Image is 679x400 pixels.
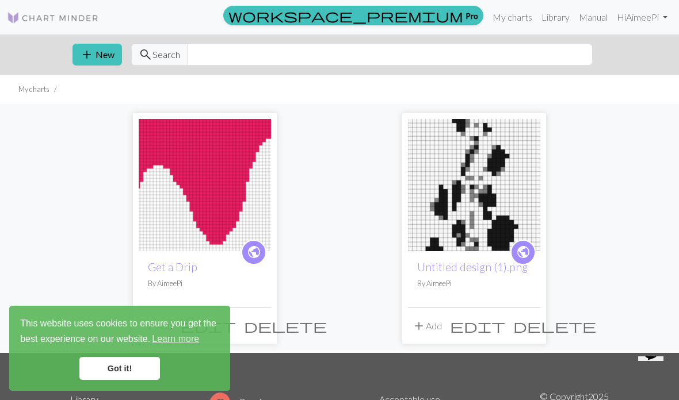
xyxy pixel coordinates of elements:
span: add [412,318,426,334]
a: Get a Drip [139,178,271,189]
a: learn more about cookies [150,330,201,348]
span: delete [244,318,327,334]
span: This website uses cookies to ensure you get the best experience on our website. [20,317,219,348]
a: Untitled design (1).png [408,178,540,189]
i: public [516,241,531,264]
a: Get a Drip [148,260,197,274]
iframe: chat widget [634,356,672,393]
span: public [247,243,261,261]
li: My charts [18,84,49,95]
span: edit [450,318,505,334]
p: By AimeePi [417,278,531,289]
a: Pro [223,6,483,25]
span: search [139,47,152,63]
a: dismiss cookie message [79,357,160,380]
button: New [73,44,122,66]
i: public [247,241,261,264]
i: Edit [450,319,505,333]
a: Manual [574,6,612,29]
a: public [510,240,536,265]
span: public [516,243,531,261]
img: Untitled design (1).png [408,119,540,251]
button: Delete [240,315,331,337]
a: Untitled design (1).png [417,260,528,274]
a: Library [537,6,574,29]
a: My charts [488,6,537,29]
span: workspace_premium [228,7,463,24]
a: public [241,240,266,265]
span: Search [152,48,180,61]
button: Edit [446,315,509,337]
p: By AimeePi [148,278,262,289]
span: add [80,47,94,63]
button: Delete [509,315,600,337]
img: Get a Drip [139,119,271,251]
a: HiAimeePi [612,6,672,29]
div: cookieconsent [9,306,230,391]
span: delete [513,318,596,334]
img: Logo [7,11,99,25]
button: Add [408,315,446,337]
